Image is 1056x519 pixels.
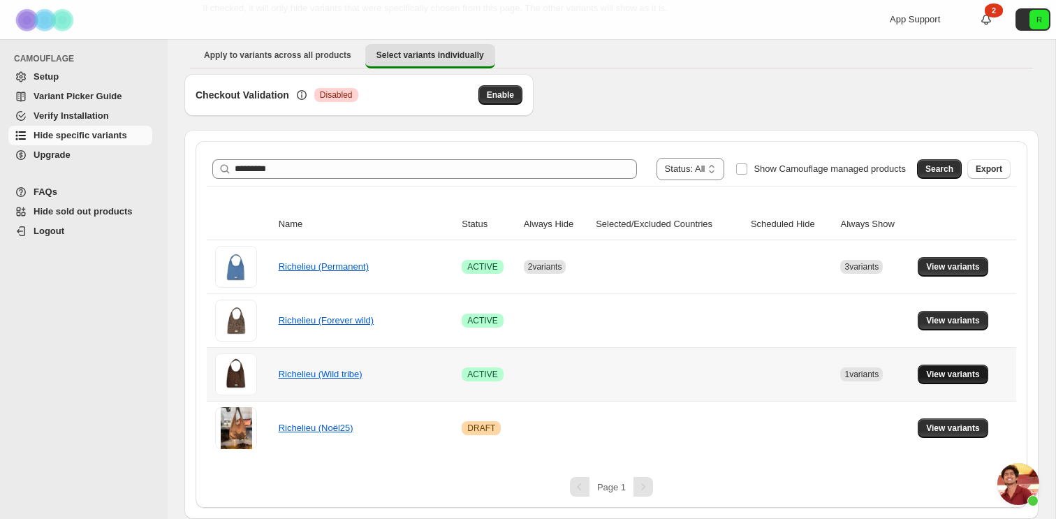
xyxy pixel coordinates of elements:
[976,163,1002,175] span: Export
[478,85,522,105] button: Enable
[34,149,71,160] span: Upgrade
[467,369,497,380] span: ACTIVE
[34,71,59,82] span: Setup
[8,202,152,221] a: Hide sold out products
[279,369,362,379] a: Richelieu (Wild tribe)
[8,145,152,165] a: Upgrade
[918,365,988,384] button: View variants
[918,418,988,438] button: View variants
[8,106,152,126] a: Verify Installation
[11,1,81,39] img: Camouflage
[747,209,837,240] th: Scheduled Hide
[918,311,988,330] button: View variants
[365,44,495,68] button: Select variants individually
[1029,10,1049,29] span: Avatar with initials R
[918,257,988,277] button: View variants
[467,261,497,272] span: ACTIVE
[34,206,133,217] span: Hide sold out products
[376,50,484,61] span: Select variants individually
[193,44,362,66] button: Apply to variants across all products
[8,67,152,87] a: Setup
[8,221,152,241] a: Logout
[8,87,152,106] a: Variant Picker Guide
[467,315,497,326] span: ACTIVE
[274,209,458,240] th: Name
[1015,8,1050,31] button: Avatar with initials R
[34,130,127,140] span: Hide specific variants
[14,53,158,64] span: CAMOUFLAGE
[34,226,64,236] span: Logout
[997,463,1039,505] div: Ouvrir le chat
[917,159,962,179] button: Search
[967,159,1011,179] button: Export
[890,14,940,24] span: App Support
[34,91,122,101] span: Variant Picker Guide
[520,209,592,240] th: Always Hide
[196,88,289,102] h3: Checkout Validation
[979,13,993,27] a: 2
[34,110,109,121] span: Verify Installation
[528,262,562,272] span: 2 variants
[467,423,495,434] span: DRAFT
[487,89,514,101] span: Enable
[985,3,1003,17] div: 2
[754,163,906,174] span: Show Camouflage managed products
[836,209,914,240] th: Always Show
[844,262,879,272] span: 3 variants
[279,315,374,326] a: Richelieu (Forever wild)
[926,261,980,272] span: View variants
[184,74,1039,519] div: Select variants individually
[204,50,351,61] span: Apply to variants across all products
[457,209,519,240] th: Status
[207,477,1016,497] nav: Pagination
[926,423,980,434] span: View variants
[926,369,980,380] span: View variants
[592,209,747,240] th: Selected/Excluded Countries
[844,370,879,379] span: 1 variants
[926,315,980,326] span: View variants
[597,482,626,492] span: Page 1
[925,163,953,175] span: Search
[279,261,369,272] a: Richelieu (Permanent)
[279,423,353,433] a: Richelieu (Noël25)
[8,126,152,145] a: Hide specific variants
[1036,15,1042,24] text: R
[320,89,353,101] span: Disabled
[8,182,152,202] a: FAQs
[34,187,57,197] span: FAQs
